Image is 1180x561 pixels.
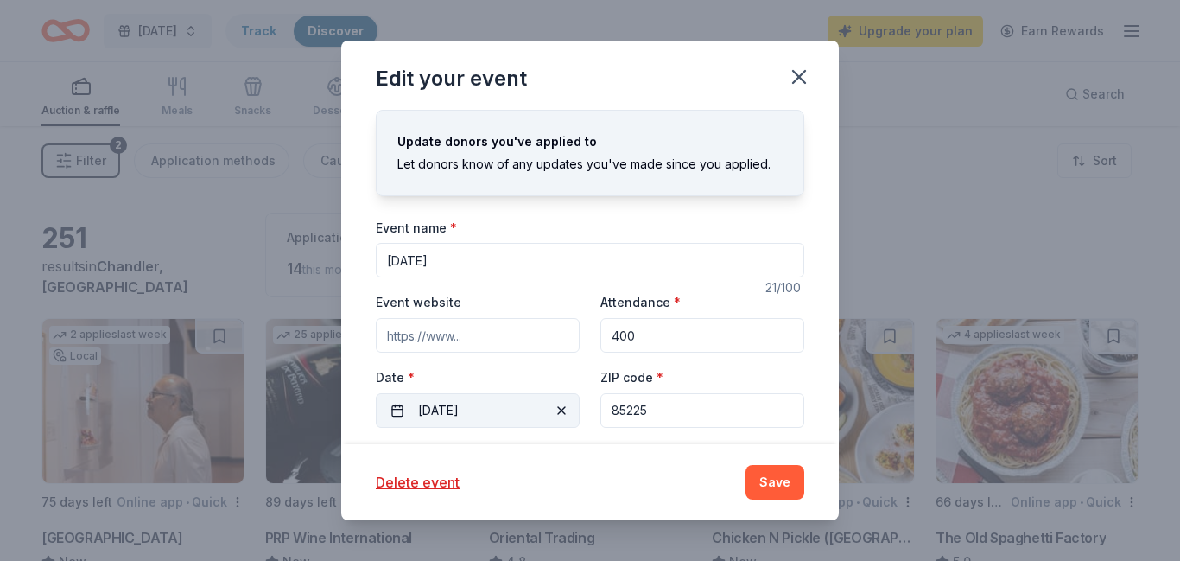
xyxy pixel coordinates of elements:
[376,220,457,237] label: Event name
[376,243,804,277] input: Spring Fundraiser
[765,277,804,298] div: 21 /100
[376,294,461,311] label: Event website
[376,472,460,493] button: Delete event
[745,465,804,500] button: Save
[376,393,580,428] button: [DATE]
[600,318,804,353] input: 20
[600,393,804,428] input: 12345 (U.S. only)
[397,154,783,175] div: Let donors know of any updates you've made since you applied.
[600,294,681,311] label: Attendance
[376,65,527,92] div: Edit your event
[376,369,580,386] label: Date
[600,369,663,386] label: ZIP code
[397,131,783,152] div: Update donors you've applied to
[376,318,580,353] input: https://www...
